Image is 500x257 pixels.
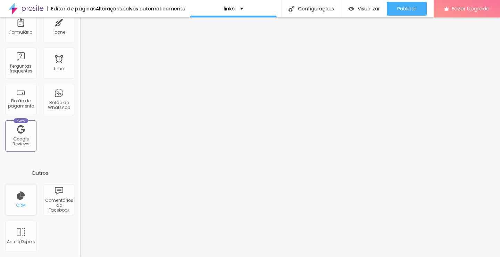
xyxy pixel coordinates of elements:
div: Formulário [9,30,32,35]
div: Alterações salvas automaticamente [96,6,185,11]
div: Timer [53,66,65,71]
button: Visualizar [341,2,387,16]
div: Botão de pagamento [7,98,34,109]
div: CRM [16,203,26,208]
p: links [224,6,235,11]
img: Icone [289,6,294,12]
img: view-1.svg [348,6,354,12]
div: Botão do WhatsApp [45,100,73,110]
iframe: Editor [80,17,500,257]
span: Visualizar [358,6,380,11]
div: Novo [14,118,28,123]
span: Fazer Upgrade [452,6,490,11]
div: Antes/Depois [7,239,34,244]
div: Comentários do Facebook [45,198,73,213]
span: Publicar [397,6,416,11]
div: Google Reviews [7,137,34,147]
button: Publicar [387,2,427,16]
div: Ícone [53,30,65,35]
div: Perguntas frequentes [7,64,34,74]
div: Editor de páginas [47,6,96,11]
